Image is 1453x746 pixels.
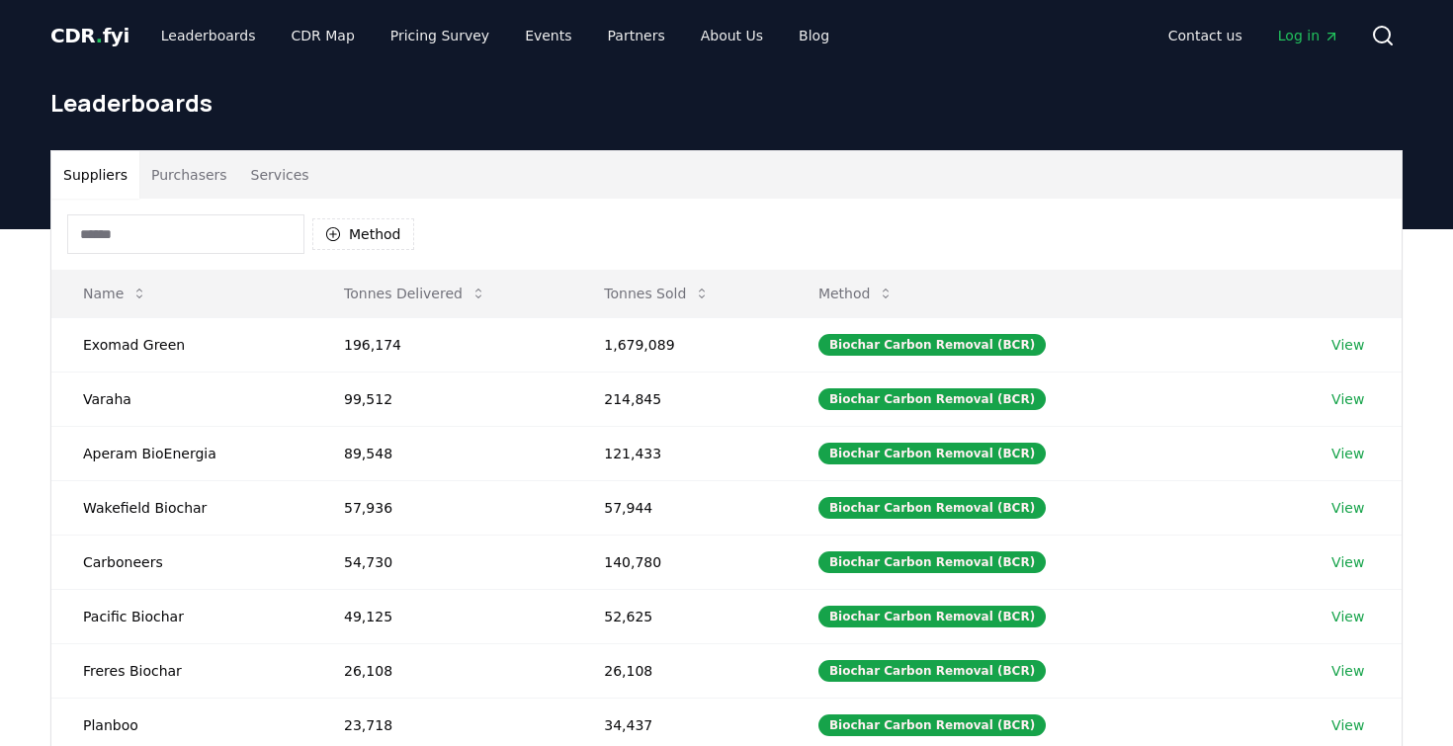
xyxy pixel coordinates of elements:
[96,24,103,47] span: .
[51,480,312,535] td: Wakefield Biochar
[818,606,1046,627] div: Biochar Carbon Removal (BCR)
[312,317,572,372] td: 196,174
[51,535,312,589] td: Carboneers
[818,443,1046,464] div: Biochar Carbon Removal (BCR)
[572,643,787,698] td: 26,108
[818,388,1046,410] div: Biochar Carbon Removal (BCR)
[592,18,681,53] a: Partners
[818,714,1046,736] div: Biochar Carbon Removal (BCR)
[67,274,163,313] button: Name
[1331,715,1364,735] a: View
[572,317,787,372] td: 1,679,089
[50,87,1403,119] h1: Leaderboards
[51,151,139,199] button: Suppliers
[1331,389,1364,409] a: View
[818,334,1046,356] div: Biochar Carbon Removal (BCR)
[509,18,587,53] a: Events
[1262,18,1355,53] a: Log in
[572,589,787,643] td: 52,625
[1153,18,1258,53] a: Contact us
[51,643,312,698] td: Freres Biochar
[375,18,505,53] a: Pricing Survey
[572,426,787,480] td: 121,433
[145,18,272,53] a: Leaderboards
[312,218,414,250] button: Method
[1331,335,1364,355] a: View
[1331,661,1364,681] a: View
[51,372,312,426] td: Varaha
[1331,607,1364,626] a: View
[588,274,726,313] button: Tonnes Sold
[50,22,129,49] a: CDR.fyi
[1278,26,1339,45] span: Log in
[50,24,129,47] span: CDR fyi
[145,18,845,53] nav: Main
[139,151,239,199] button: Purchasers
[51,317,312,372] td: Exomad Green
[572,480,787,535] td: 57,944
[312,372,572,426] td: 99,512
[783,18,845,53] a: Blog
[312,426,572,480] td: 89,548
[312,589,572,643] td: 49,125
[818,660,1046,682] div: Biochar Carbon Removal (BCR)
[1331,498,1364,518] a: View
[818,551,1046,573] div: Biochar Carbon Removal (BCR)
[1331,444,1364,463] a: View
[51,426,312,480] td: Aperam BioEnergia
[685,18,779,53] a: About Us
[312,643,572,698] td: 26,108
[572,372,787,426] td: 214,845
[328,274,502,313] button: Tonnes Delivered
[1331,552,1364,572] a: View
[51,589,312,643] td: Pacific Biochar
[312,535,572,589] td: 54,730
[239,151,321,199] button: Services
[276,18,371,53] a: CDR Map
[312,480,572,535] td: 57,936
[572,535,787,589] td: 140,780
[818,497,1046,519] div: Biochar Carbon Removal (BCR)
[803,274,910,313] button: Method
[1153,18,1355,53] nav: Main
